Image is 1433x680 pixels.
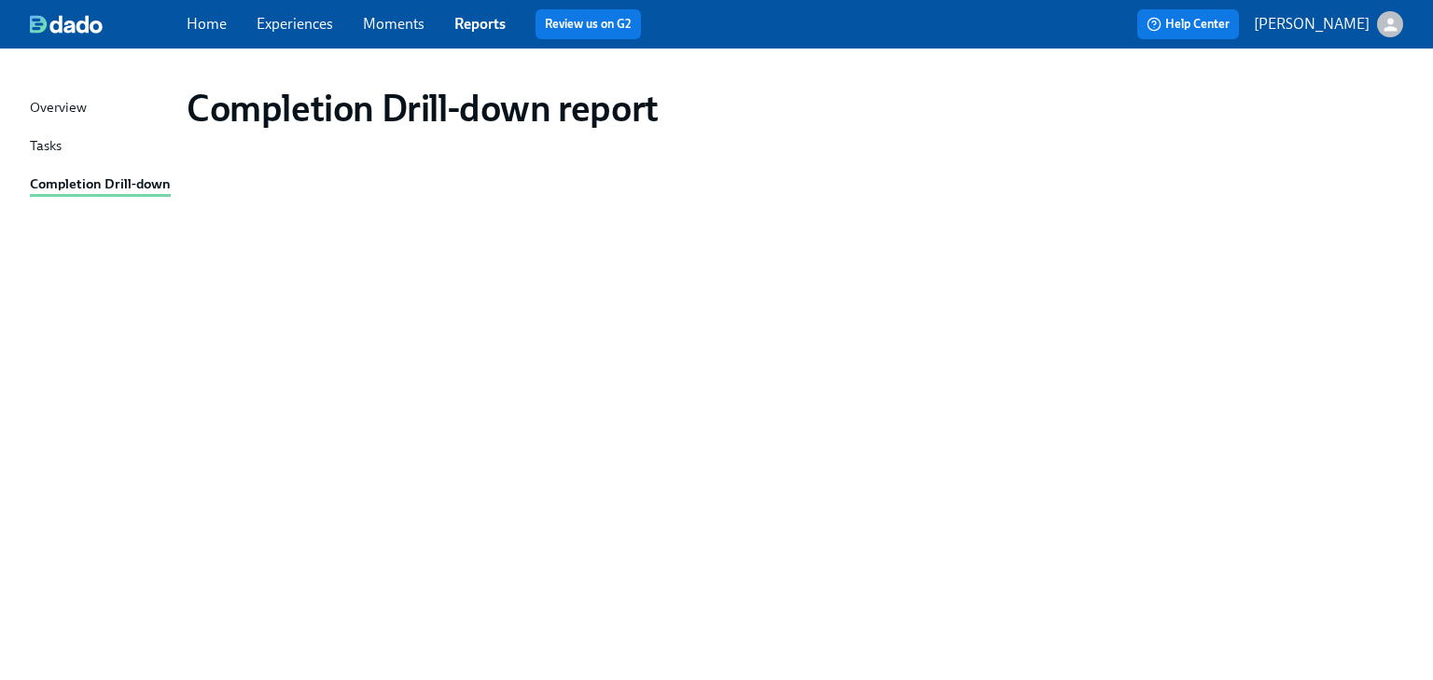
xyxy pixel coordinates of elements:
div: Completion Drill-down [30,173,171,197]
button: Help Center [1137,9,1239,39]
a: Tasks [30,135,172,159]
button: [PERSON_NAME] [1254,11,1403,37]
a: Overview [30,97,172,120]
button: Review us on G2 [536,9,641,39]
img: dado [30,15,103,34]
a: Review us on G2 [545,15,632,34]
div: Overview [30,97,87,120]
h1: Completion Drill-down report [187,86,659,131]
a: Experiences [257,15,333,33]
a: Home [187,15,227,33]
a: Reports [454,15,506,33]
a: Moments [363,15,424,33]
a: Completion Drill-down [30,173,172,197]
a: dado [30,15,187,34]
div: Tasks [30,135,62,159]
p: [PERSON_NAME] [1254,14,1370,35]
span: Help Center [1147,15,1230,34]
